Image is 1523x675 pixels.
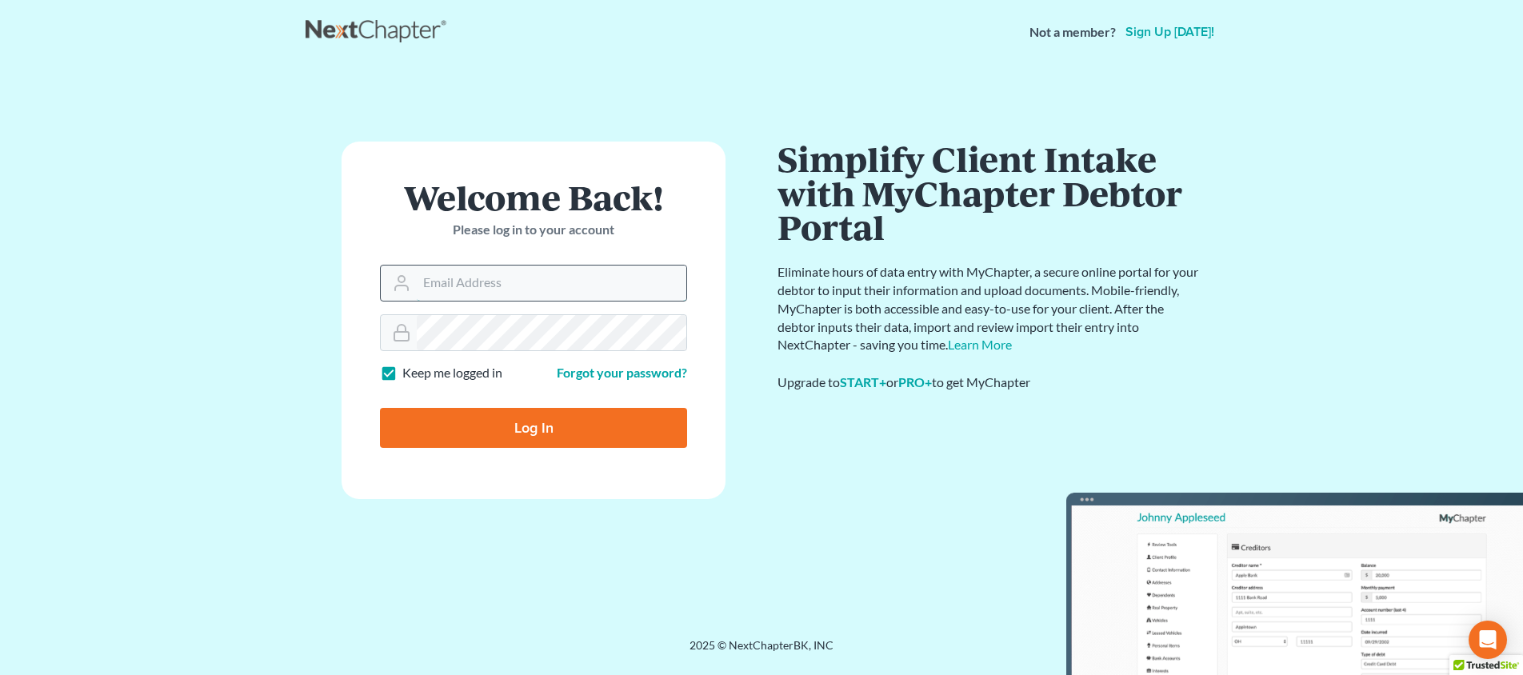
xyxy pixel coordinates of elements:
a: Sign up [DATE]! [1122,26,1217,38]
label: Keep me logged in [402,364,502,382]
div: Upgrade to or to get MyChapter [777,373,1201,392]
a: PRO+ [898,374,932,389]
input: Log In [380,408,687,448]
h1: Simplify Client Intake with MyChapter Debtor Portal [777,142,1201,244]
p: Eliminate hours of data entry with MyChapter, a secure online portal for your debtor to input the... [777,263,1201,354]
h1: Welcome Back! [380,180,687,214]
strong: Not a member? [1029,23,1116,42]
p: Please log in to your account [380,221,687,239]
a: Learn More [948,337,1012,352]
a: START+ [840,374,886,389]
div: Open Intercom Messenger [1469,621,1507,659]
input: Email Address [417,266,686,301]
div: 2025 © NextChapterBK, INC [306,637,1217,666]
a: Forgot your password? [557,365,687,380]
